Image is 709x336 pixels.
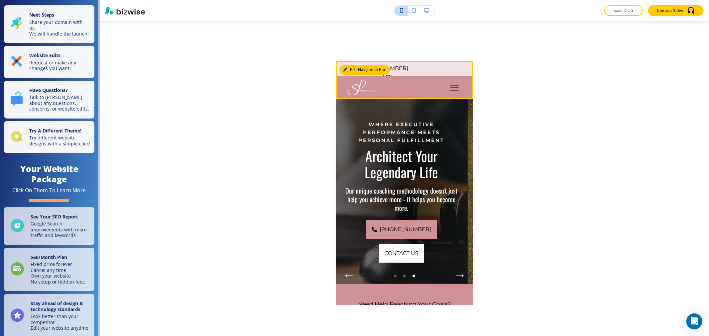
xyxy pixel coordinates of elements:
li: Go to slide 3 [409,271,418,281]
button: Previous Hero Image [342,269,356,283]
div: Previous Slide [342,269,356,283]
p: Architect Your Legendary Life [346,148,458,180]
strong: See Your SEO Report [31,213,78,220]
strong: $ 60 /Month Plan [31,254,67,260]
p: Share your domain with us. We will handle the launch! [29,19,90,37]
strong: Try A Different Theme! [29,127,81,134]
li: Go to slide 1 [391,271,400,281]
strong: Website Edits [29,52,60,58]
img: Sumita Pradhan Consulting [346,78,425,96]
p: Fixed price forever Cancel any time Own your website No setup or hidden fees [31,261,85,285]
button: Try A Different Theme!Try different website designs with a simple click! [4,121,94,153]
button: Contact Sales [648,5,704,16]
strong: Have Questions? [29,87,68,93]
p: Talk to [PERSON_NAME] about any questions, concerns, or website edits. [29,94,90,112]
span: contact us [385,249,418,257]
a: [PHONE_NUMBER] [346,63,409,73]
li: Go to slide 2 [400,271,409,281]
a: $60/Month PlanFixed price foreverCancel any timeOwn your websiteNo setup or hidden fees [4,248,94,292]
button: Next StepsShare your domain with us.We will handle the launch! [4,5,94,43]
p: Our unique coaching methodology doesn't just help you achieve more - it helps you become more. [346,186,458,212]
p: Google Search improvements with more traffic and keywords [31,221,90,238]
button: Save Draft [604,5,643,16]
button: Edit Navigation Bar [340,65,390,75]
div: Open Intercom Messenger [686,313,702,329]
span: [PHONE_NUMBER] [380,225,431,233]
strong: Next Steps [29,12,54,18]
p: Look better than your competitor Edit your website anytime [31,313,90,331]
p: Where Executive Performance Meets Personal Fulfillment [346,121,458,144]
a: See Your SEO ReportGoogle Search improvements with more traffic and keywords [4,207,94,245]
img: Banner Image [336,99,468,284]
button: Toggle hamburger navigation menu [447,80,463,96]
button: contact us [379,244,424,263]
button: Website EditsRequest or make any changes you want [4,46,94,78]
p: Request or make any changes you want [29,60,90,71]
div: Click On Them To Learn More [13,187,86,194]
img: Your Logo [151,6,169,16]
p: Contact Sales [657,8,683,14]
strong: Stay ahead of design & technology standards [31,300,83,312]
p: Save Draft [613,8,634,14]
button: Next Hero Image [453,269,467,283]
img: Bizwise Logo [105,7,145,15]
button: Have Questions?Talk to [PERSON_NAME] about any questions, concerns, or website edits. [4,81,94,119]
a: [PHONE_NUMBER] [366,220,437,239]
p: [PHONE_NUMBER] [357,63,409,73]
div: Next Slide [453,269,467,283]
p: Try different website designs with a simple click! [29,135,90,146]
p: Need Help Reaching Your Goals? [358,300,451,308]
img: Banner Image [468,99,600,284]
h4: Your Website Package [4,164,94,184]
